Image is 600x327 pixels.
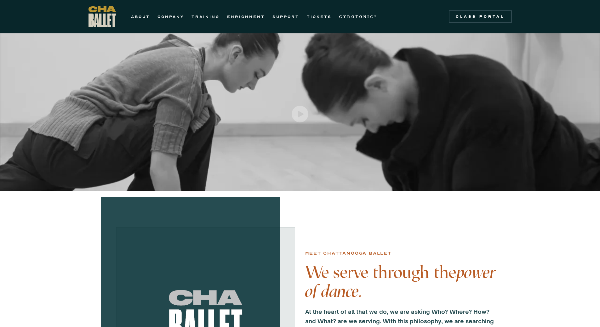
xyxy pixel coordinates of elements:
[157,13,184,20] a: COMPANY
[453,14,508,19] div: Class Portal
[339,13,378,20] a: GYROTONIC®
[305,262,495,301] em: power of dance.
[227,13,265,20] a: ENRICHMENT
[305,250,391,257] div: Meet chattanooga ballet
[191,13,220,20] a: TRAINING
[307,13,332,20] a: TICKETS
[272,13,299,20] a: SUPPORT
[89,6,116,27] a: home
[131,13,150,20] a: ABOUT
[374,14,378,17] sup: ®
[339,14,374,19] strong: GYROTONIC
[449,10,512,23] a: Class Portal
[305,263,499,301] h4: We serve through the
